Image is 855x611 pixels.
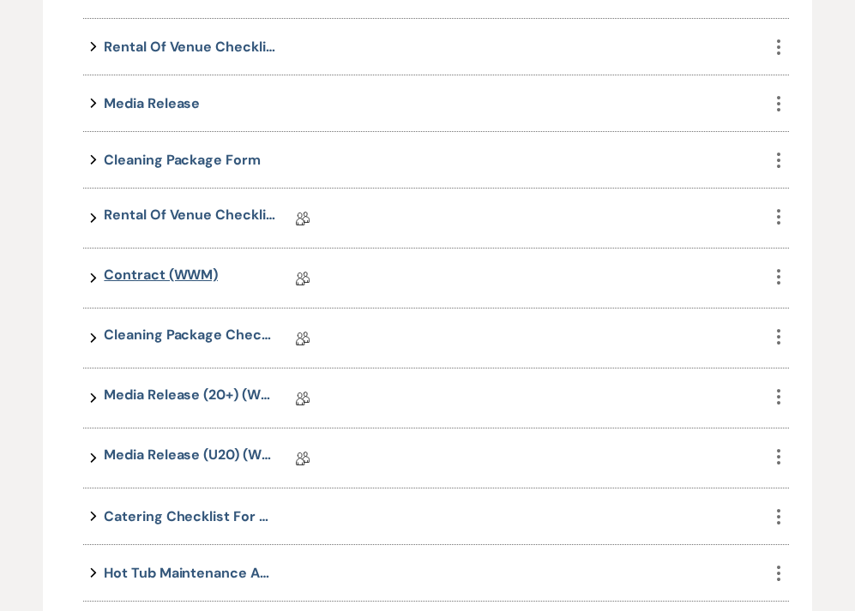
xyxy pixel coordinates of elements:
a: Rental of Venue Checklist (WWM) [104,205,275,231]
a: Cleaning Package Checklist (WWM) [104,325,275,351]
button: expand [83,92,104,115]
button: Catering Checklist for Clients [104,505,275,528]
button: Cleaning Package Form [104,148,260,171]
a: Contract (WWM) [104,265,218,291]
button: expand [83,561,104,584]
button: expand [83,265,104,291]
button: Rental of Venue Checklist [104,35,275,58]
button: expand [83,35,104,58]
button: expand [83,325,104,351]
a: Media Release (U20) (WWM) [104,445,275,471]
a: Media Release (20+) (WWM) [104,385,275,411]
button: expand [83,505,104,528]
button: expand [83,445,104,471]
button: Media Release [104,92,200,115]
button: expand [83,205,104,231]
button: expand [83,385,104,411]
button: Hot Tub Maintenance and Agreement [104,561,275,584]
button: expand [83,148,104,171]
